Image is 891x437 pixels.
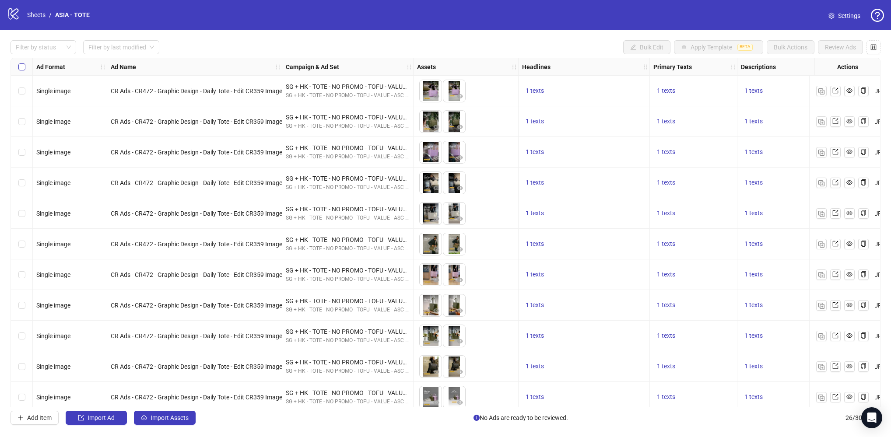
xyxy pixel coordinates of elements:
[474,413,568,423] span: No Ads are ready to be reviewed.
[741,392,766,402] button: 1 texts
[420,294,442,316] img: Asset 1
[433,246,439,252] span: eye
[526,179,544,186] span: 1 texts
[744,148,763,155] span: 1 texts
[526,118,544,125] span: 1 texts
[838,11,860,21] span: Settings
[111,179,504,186] span: CR Ads - CR472 - Graphic Design - Daily Tote - Edit CR359 Images - 04.jpg - IMAGE - GENERAL - 4:5...
[846,302,852,308] span: eye
[443,203,465,224] img: Asset 2
[818,150,824,156] img: Duplicate
[105,58,107,75] div: Resize Ad Format column
[411,58,413,75] div: Resize Campaign & Ad Set column
[286,245,410,253] div: SG + HK - TOTE - NO PROMO - TOFU - VALUE - ASC - 240923
[280,58,282,75] div: Resize Ad Name column
[286,122,410,130] div: SG + HK - TOTE - NO PROMO - TOFU - VALUE - ASC - 240923
[11,351,33,382] div: Select row 10
[11,198,33,229] div: Select row 5
[657,332,675,339] span: 1 texts
[433,369,439,375] span: eye
[653,178,679,188] button: 1 texts
[653,392,679,402] button: 1 texts
[818,40,863,54] button: Review Ads
[674,40,763,54] button: Apply TemplateBETA
[526,332,544,339] span: 1 texts
[526,87,544,94] span: 1 texts
[860,302,866,308] span: copy
[420,233,442,255] img: Asset 1
[417,62,436,72] strong: Assets
[111,210,504,217] span: CR Ads - CR472 - Graphic Design - Daily Tote - Edit CR359 Images - 05.jpg - IMAGE - GENERAL - 4:5...
[832,241,838,247] span: export
[286,367,410,375] div: SG + HK - TOTE - NO PROMO - TOFU - VALUE - ASC - 240923
[744,271,763,278] span: 1 texts
[420,203,442,224] img: Asset 1
[455,183,465,194] button: Preview
[816,269,827,280] button: Duplicate
[657,210,675,217] span: 1 texts
[526,240,544,247] span: 1 texts
[526,363,544,370] span: 1 texts
[433,308,439,314] span: eye
[474,415,480,421] span: info-circle
[741,208,766,219] button: 1 texts
[860,149,866,155] span: copy
[741,300,766,311] button: 1 texts
[36,149,70,156] span: Single image
[832,118,838,124] span: export
[36,271,70,278] span: Single image
[832,179,838,185] span: export
[420,111,442,133] img: Asset 1
[11,321,33,351] div: Select row 9
[846,363,852,369] span: eye
[816,239,827,249] button: Duplicate
[744,210,763,217] span: 1 texts
[433,399,439,406] span: eye
[111,62,136,72] strong: Ad Name
[36,118,70,125] span: Single image
[443,356,465,378] img: Asset 2
[741,62,776,72] strong: Descriptions
[741,147,766,157] button: 1 texts
[433,185,439,191] span: eye
[11,259,33,290] div: Select row 7
[623,40,670,54] button: Bulk Edit
[653,116,679,127] button: 1 texts
[431,398,442,408] button: Preview
[818,364,824,370] img: Duplicate
[860,363,866,369] span: copy
[860,271,866,277] span: copy
[457,93,463,99] span: eye
[816,147,827,157] button: Duplicate
[657,363,675,370] span: 1 texts
[455,275,465,286] button: Preview
[860,241,866,247] span: copy
[286,327,410,336] div: SG + HK - TOTE - NO PROMO - TOFU - VALUE - ASC - 240923
[420,141,442,163] img: Asset 1
[431,214,442,224] button: Preview
[275,64,281,70] span: holder
[522,208,547,219] button: 1 texts
[845,413,880,423] span: 26 / 300 items
[286,62,339,72] strong: Campaign & Ad Set
[443,80,465,102] img: Asset 2
[744,301,763,308] span: 1 texts
[18,415,24,421] span: plus
[653,239,679,249] button: 1 texts
[431,367,442,378] button: Preview
[526,210,544,217] span: 1 texts
[526,393,544,400] span: 1 texts
[735,58,737,75] div: Resize Primary Texts column
[111,394,504,401] span: CR Ads - CR472 - Graphic Design - Daily Tote - Edit CR359 Images - 11.jpg - IMAGE - GENERAL - 4:5...
[36,363,70,370] span: Single image
[522,269,547,280] button: 1 texts
[526,148,544,155] span: 1 texts
[522,361,547,372] button: 1 texts
[286,183,410,192] div: SG + HK - TOTE - NO PROMO - TOFU - VALUE - ASC - 240923
[846,87,852,94] span: eye
[653,300,679,311] button: 1 texts
[657,118,675,125] span: 1 texts
[818,211,824,217] img: Duplicate
[141,415,147,421] span: cloud-upload
[744,240,763,247] span: 1 texts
